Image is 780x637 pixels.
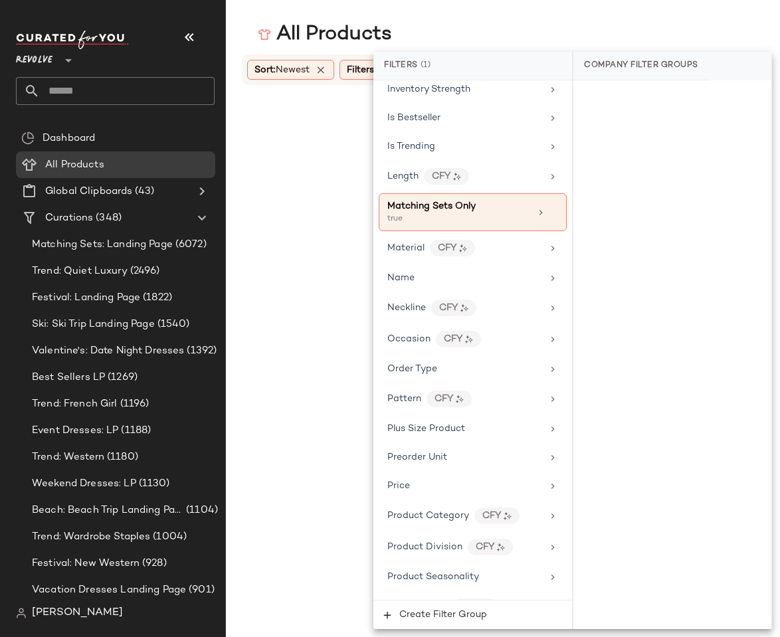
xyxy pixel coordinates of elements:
[45,184,132,199] span: Global Clipboards
[373,600,572,629] button: Create Filter Group
[387,334,431,344] span: Occasion
[459,244,467,252] img: ai.DGldD1NL.svg
[32,529,150,545] span: Trend: Wardrobe Staples
[468,539,513,555] div: CFY
[140,290,172,306] span: (1822)
[43,131,95,146] span: Dashboard
[32,290,140,306] span: Festival: Landing Page
[128,264,160,279] span: (2496)
[258,28,271,41] img: svg%3e
[136,476,170,492] span: (1130)
[387,113,440,123] span: Is Bestseller
[105,370,138,385] span: (1269)
[93,211,122,226] span: (348)
[32,317,155,332] span: Ski: Ski Trip Landing Page
[16,45,52,69] span: Revolve
[173,237,207,252] span: (6072)
[16,608,27,618] img: svg%3e
[184,343,217,359] span: (1392)
[387,141,435,151] span: Is Trending
[140,556,167,571] span: (928)
[456,395,464,403] img: ai.DGldD1NL.svg
[436,331,481,347] div: CFY
[504,512,512,520] img: ai.DGldD1NL.svg
[32,370,105,385] span: Best Sellers LP
[427,391,472,407] div: CFY
[32,476,136,492] span: Weekend Dresses: LP
[452,598,498,615] div: CFY
[387,511,469,521] span: Product Category
[387,171,419,181] span: Length
[155,317,190,332] span: (1540)
[32,264,128,279] span: Trend: Quiet Luxury
[104,450,138,465] span: (1180)
[347,63,374,77] span: Filters
[387,394,421,404] span: Pattern
[387,364,437,374] span: Order Type
[258,21,392,48] div: All Products
[21,132,35,145] img: svg%3e
[45,211,93,226] span: Curations
[387,273,415,283] span: Name
[32,605,123,621] span: [PERSON_NAME]
[183,503,218,518] span: (1104)
[387,452,447,462] span: Preorder Unit
[118,423,151,438] span: (1188)
[32,583,186,598] span: Vacation Dresses Landing Page
[186,583,215,598] span: (901)
[32,343,184,359] span: Valentine's: Date Night Dresses
[32,556,140,571] span: Festival: New Western
[453,173,461,181] img: ai.DGldD1NL.svg
[387,303,426,313] span: Neckline
[276,65,310,75] span: Newest
[387,481,410,491] span: Price
[118,397,149,412] span: (1196)
[421,60,431,72] span: (1)
[424,168,469,185] div: CFY
[497,543,505,551] img: ai.DGldD1NL.svg
[387,213,520,225] div: true
[430,240,475,256] div: CFY
[387,572,479,582] span: Product Seasonality
[16,31,129,49] img: cfy_white_logo.C9jOOHJF.svg
[387,201,476,211] span: Matching Sets Only
[387,542,462,552] span: Product Division
[399,610,487,620] span: Create Filter Group
[387,84,470,94] span: Inventory Strength
[474,507,520,524] div: CFY
[45,157,104,173] span: All Products
[465,335,473,343] img: ai.DGldD1NL.svg
[573,52,709,80] div: Company Filter Groups
[431,300,476,316] div: CFY
[32,423,118,438] span: Event Dresses: LP
[32,237,173,252] span: Matching Sets: Landing Page
[150,529,187,545] span: (1004)
[387,243,425,253] span: Material
[254,63,310,77] span: Sort:
[460,304,468,312] img: ai.DGldD1NL.svg
[32,397,118,412] span: Trend: French Girl
[132,184,154,199] span: (43)
[32,503,183,518] span: Beach: Beach Trip Landing Page
[32,450,104,465] span: Trend: Western
[373,52,572,80] div: Filters
[387,424,465,434] span: Plus Size Product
